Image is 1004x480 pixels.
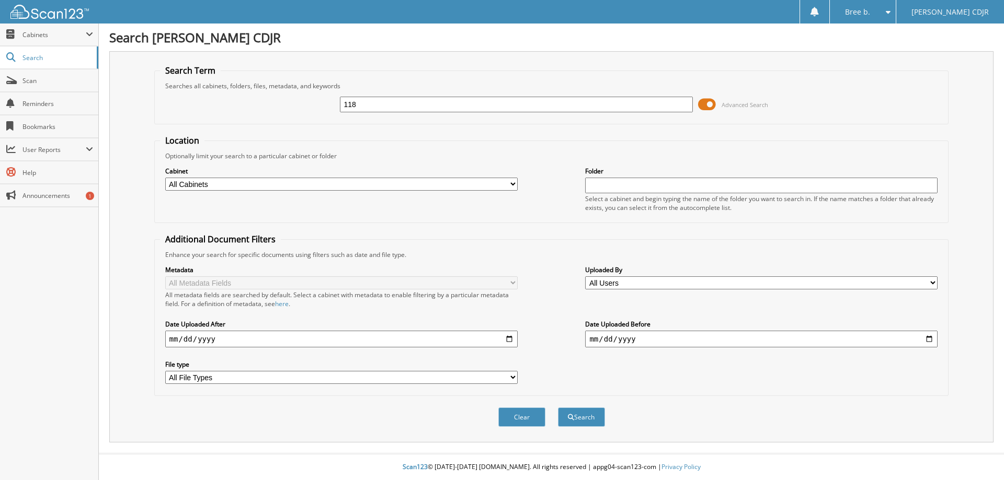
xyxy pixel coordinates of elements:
legend: Additional Document Filters [160,233,281,245]
label: Cabinet [165,167,518,175]
div: 1 [86,192,94,200]
label: Metadata [165,265,518,274]
iframe: Chat Widget [952,430,1004,480]
div: © [DATE]-[DATE] [DOMAIN_NAME]. All rights reserved | appg04-scan123-com | [99,454,1004,480]
span: Reminders [22,99,93,108]
div: Enhance your search for specific documents using filters such as date and file type. [160,250,943,259]
a: here [275,299,289,308]
div: Optionally limit your search to a particular cabinet or folder [160,151,943,160]
span: Search [22,53,92,62]
label: Uploaded By [585,265,938,274]
span: Scan123 [403,462,428,471]
div: Select a cabinet and begin typing the name of the folder you want to search in. If the name match... [585,194,938,212]
h1: Search [PERSON_NAME] CDJR [109,29,994,46]
span: User Reports [22,145,86,154]
span: Advanced Search [722,101,768,109]
input: start [165,331,518,347]
span: Cabinets [22,30,86,39]
legend: Search Term [160,65,221,76]
span: Bree b. [845,9,870,15]
div: All metadata fields are searched by default. Select a cabinet with metadata to enable filtering b... [165,290,518,308]
button: Search [558,407,605,427]
label: File type [165,360,518,369]
label: Date Uploaded Before [585,320,938,329]
img: scan123-logo-white.svg [10,5,89,19]
button: Clear [498,407,545,427]
div: Searches all cabinets, folders, files, metadata, and keywords [160,81,943,90]
span: Announcements [22,191,93,200]
span: Help [22,168,93,177]
label: Folder [585,167,938,175]
span: Bookmarks [22,122,93,131]
span: Scan [22,76,93,85]
input: end [585,331,938,347]
span: [PERSON_NAME] CDJR [911,9,989,15]
legend: Location [160,135,204,146]
a: Privacy Policy [661,462,701,471]
label: Date Uploaded After [165,320,518,329]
